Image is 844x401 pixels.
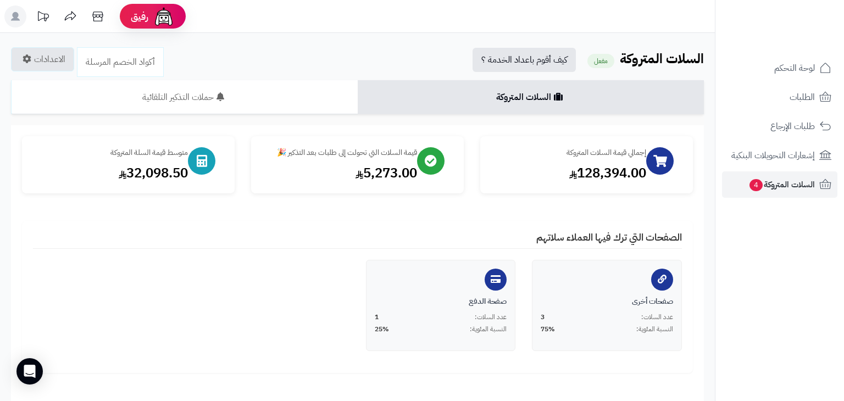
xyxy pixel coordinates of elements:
[731,148,815,163] span: إشعارات التحويلات البنكية
[770,119,815,134] span: طلبات الإرجاع
[33,164,188,182] div: 32,098.50
[722,55,837,81] a: لوحة التحكم
[11,47,74,71] a: الاعدادات
[33,232,682,249] h4: الصفحات التي ترك فيها العملاء سلاتهم
[16,358,43,385] div: Open Intercom Messenger
[722,142,837,169] a: إشعارات التحويلات البنكية
[769,30,834,53] img: logo-2.png
[153,5,175,27] img: ai-face.png
[491,147,646,158] div: إجمالي قيمة السلات المتروكة
[749,179,763,191] span: 4
[33,147,188,158] div: متوسط قيمة السلة المتروكة
[29,5,57,30] a: تحديثات المنصة
[375,296,507,307] div: صفحة الدفع
[475,313,507,322] span: عدد السلات:
[541,325,555,334] span: 75%
[358,80,704,114] a: السلات المتروكة
[636,325,673,334] span: النسبة المئوية:
[77,47,164,77] a: أكواد الخصم المرسلة
[11,80,358,114] a: حملات التذكير التلقائية
[541,296,673,307] div: صفحات أخرى
[470,325,507,334] span: النسبة المئوية:
[541,313,545,322] span: 3
[641,313,673,322] span: عدد السلات:
[491,164,646,182] div: 128,394.00
[262,164,417,182] div: 5,273.00
[620,49,704,69] b: السلات المتروكة
[473,48,576,72] a: كيف أقوم باعداد الخدمة ؟
[262,147,417,158] div: قيمة السلات التي تحولت إلى طلبات بعد التذكير 🎉
[131,10,148,23] span: رفيق
[587,54,614,68] small: مفعل
[722,171,837,198] a: السلات المتروكة4
[722,84,837,110] a: الطلبات
[722,113,837,140] a: طلبات الإرجاع
[375,313,379,322] span: 1
[748,177,815,192] span: السلات المتروكة
[774,60,815,76] span: لوحة التحكم
[375,325,389,334] span: 25%
[790,90,815,105] span: الطلبات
